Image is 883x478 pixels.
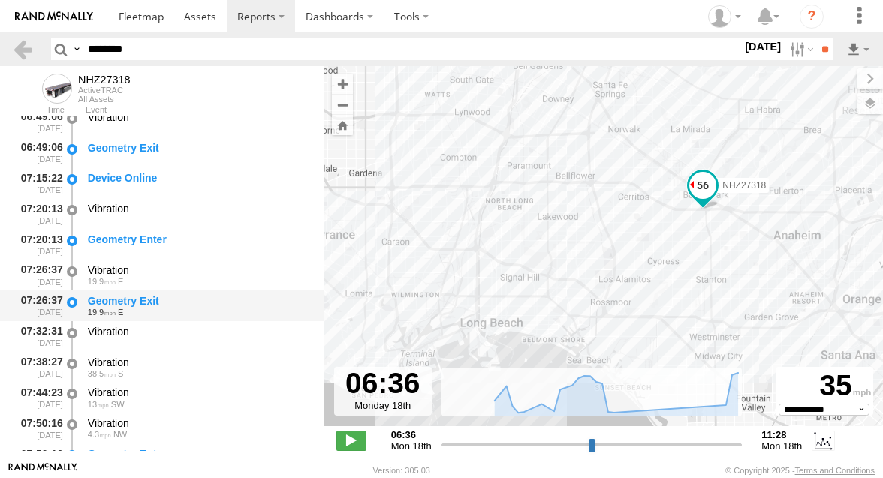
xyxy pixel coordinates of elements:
[88,141,310,155] div: Geometry Exit
[8,463,77,478] a: Visit our Website
[795,466,875,475] a: Terms and Conditions
[88,325,310,338] div: Vibration
[78,74,131,86] div: NHZ27318 - View Asset History
[88,447,310,461] div: Geometry Enter
[88,294,310,308] div: Geometry Exit
[88,386,310,399] div: Vibration
[88,308,116,317] span: 19.9
[113,430,127,439] span: Heading: 295
[88,369,116,378] span: 38.5
[12,384,65,412] div: 07:44:23 [DATE]
[800,5,824,29] i: ?
[88,356,310,369] div: Vibration
[88,277,116,286] span: 19.9
[12,108,65,136] div: 06:49:06 [DATE]
[332,74,353,94] button: Zoom in
[15,11,93,22] img: rand-logo.svg
[88,233,310,246] div: Geometry Enter
[88,430,111,439] span: 4.3
[12,170,65,197] div: 07:15:22 [DATE]
[118,369,123,378] span: Heading: 197
[845,38,871,60] label: Export results as...
[761,440,802,452] span: Mon 18th Aug 2025
[12,38,34,60] a: Back to previous Page
[111,400,125,409] span: Heading: 207
[778,369,871,404] div: 35
[88,263,310,277] div: Vibration
[332,115,353,135] button: Zoom Home
[12,292,65,320] div: 07:26:37 [DATE]
[88,171,310,185] div: Device Online
[761,429,802,440] strong: 11:28
[12,445,65,473] div: 07:50:16 [DATE]
[784,38,816,60] label: Search Filter Options
[703,5,746,28] div: Zulema McIntosch
[71,38,83,60] label: Search Query
[12,107,65,114] div: Time
[88,416,310,430] div: Vibration
[12,414,65,442] div: 07:50:16 [DATE]
[88,400,109,409] span: 13
[336,431,366,450] label: Play/Stop
[88,202,310,215] div: Vibration
[88,110,310,124] div: Vibration
[742,38,784,55] label: [DATE]
[391,429,432,440] strong: 06:36
[722,180,766,191] span: NHZ27318
[86,107,324,114] div: Event
[12,230,65,258] div: 07:20:13 [DATE]
[332,94,353,115] button: Zoom out
[373,466,430,475] div: Version: 305.03
[78,95,131,104] div: All Assets
[12,200,65,227] div: 07:20:13 [DATE]
[391,440,432,452] span: Mon 18th Aug 2025
[12,323,65,350] div: 07:32:31 [DATE]
[78,86,131,95] div: ActiveTRAC
[12,261,65,289] div: 07:26:37 [DATE]
[12,139,65,167] div: 06:49:06 [DATE]
[12,353,65,381] div: 07:38:27 [DATE]
[118,308,123,317] span: Heading: 89
[725,466,875,475] div: © Copyright 2025 -
[118,277,123,286] span: Heading: 89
